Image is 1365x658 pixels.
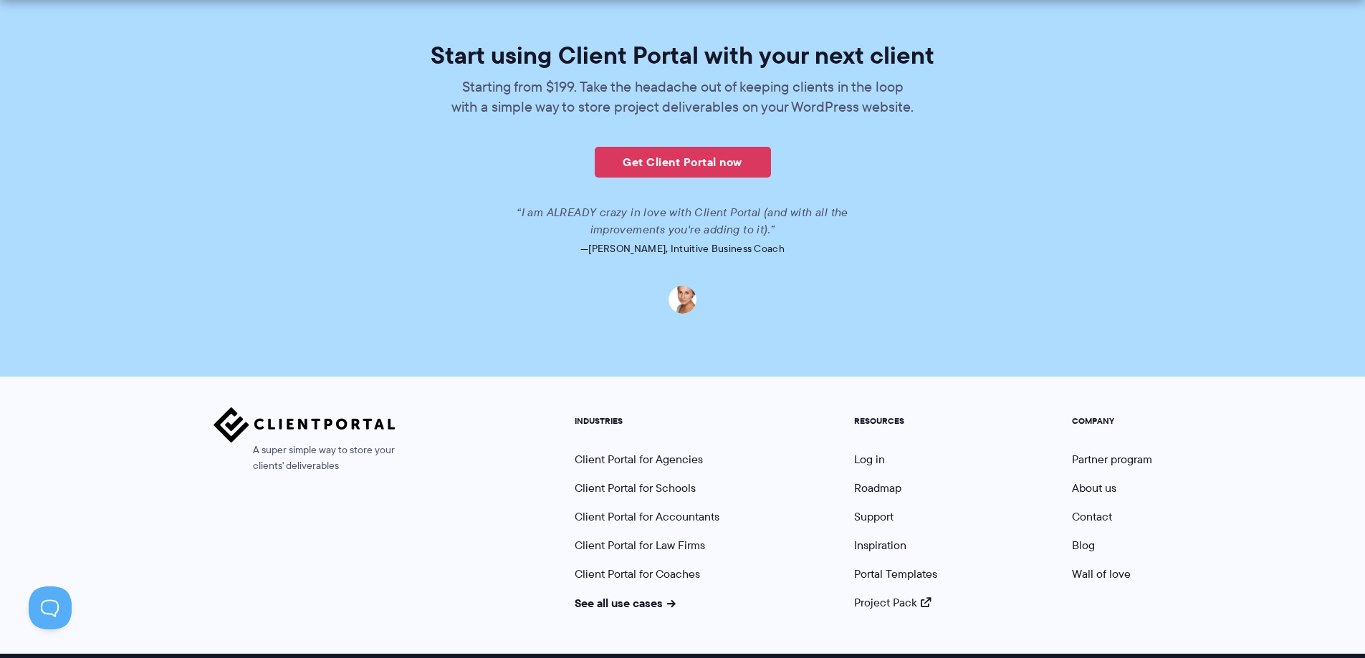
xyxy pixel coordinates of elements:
a: Roadmap [854,480,901,496]
span: A super simple way to store your clients' deliverables [214,442,396,474]
a: Client Portal for Accountants [575,508,719,525]
a: Project Pack [854,594,931,611]
p: —[PERSON_NAME], Intuitive Business Coach [280,238,1085,258]
h5: RESOURCES [854,416,937,426]
a: Portal Templates [854,566,937,582]
a: Client Portal for Agencies [575,451,703,468]
a: About us [1072,480,1116,496]
a: Get Client Portal now [595,147,771,178]
a: Client Portal for Schools [575,480,696,496]
h5: COMPANY [1072,416,1152,426]
a: See all use cases [575,594,676,611]
iframe: Toggle Customer Support [29,586,72,629]
a: Contact [1072,508,1112,525]
a: Log in [854,451,885,468]
h5: INDUSTRIES [575,416,719,426]
a: Wall of love [1072,566,1131,582]
p: Starting from $199. Take the headache out of keeping clients in the loop with a simple way to sto... [450,77,916,117]
h2: Start using Client Portal with your next client [280,43,1085,67]
a: Client Portal for Coaches [575,566,700,582]
a: Support [854,508,894,525]
a: Partner program [1072,451,1152,468]
a: Inspiration [854,537,906,553]
a: Client Portal for Law Firms [575,537,705,553]
a: Blog [1072,537,1095,553]
p: “I am ALREADY crazy in love with Client Portal (and with all the improvements you're adding to it).” [500,204,866,238]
